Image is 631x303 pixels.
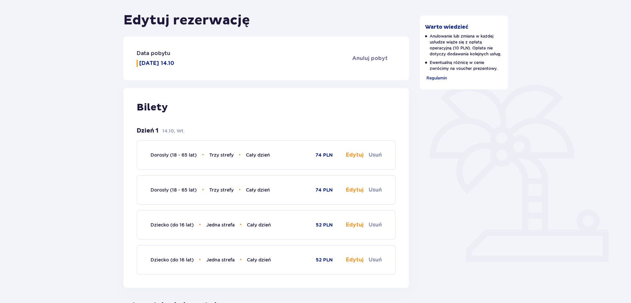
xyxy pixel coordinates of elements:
[206,222,235,227] span: Jedna strefa
[202,187,204,193] span: •
[346,221,363,228] button: Edytuj
[346,151,363,159] button: Edytuj
[209,152,234,158] span: Trzy strefy
[150,257,194,262] span: Dziecko (do 16 lat)
[240,257,242,263] span: •
[239,152,241,158] span: •
[150,152,197,158] span: Dorosły (18 - 65 lat)
[369,221,382,228] button: Usuń
[426,76,447,80] span: Regulamin
[352,55,388,62] span: Anuluj pobyt
[202,152,204,158] span: •
[206,257,235,262] span: Jedna strefa
[162,128,185,134] p: 14.10, Wt.
[315,152,333,159] p: 74 PLN
[369,151,382,159] button: Usuń
[346,186,363,194] button: Edytuj
[150,222,194,227] span: Dziecko (do 16 lat)
[137,127,158,135] p: Dzień 1
[247,257,271,262] span: Cały dzień
[316,222,333,228] p: 52 PLN
[137,50,170,57] p: Data pobytu
[247,222,271,227] span: Cały dzień
[123,12,250,29] h1: Edytuj rezerwację
[369,186,382,194] button: Usuń
[137,101,396,114] p: Bilety
[346,256,363,263] button: Edytuj
[425,74,447,81] a: Regulamin
[150,187,197,193] span: Dorosły (18 - 65 lat)
[199,222,201,228] span: •
[352,55,396,62] a: Anuluj pobyt
[209,187,234,193] span: Trzy strefy
[246,187,270,193] span: Cały dzień
[425,23,468,31] p: Warto wiedzieć
[139,60,174,67] p: [DATE] 14.10
[425,60,503,72] p: Ewentualną różnicę w cenie zwrócimy na voucher prezentowy.
[199,257,201,263] span: •
[316,257,333,263] p: 52 PLN
[425,33,503,57] p: Anulowanie lub zmiana w każdej usłudze wiąże się z opłatą operacyjną (10 PLN). Opłata nie dotyczy...
[315,187,333,194] p: 74 PLN
[240,222,242,228] span: •
[246,152,270,158] span: Cały dzień
[369,256,382,263] button: Usuń
[239,187,241,193] span: •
